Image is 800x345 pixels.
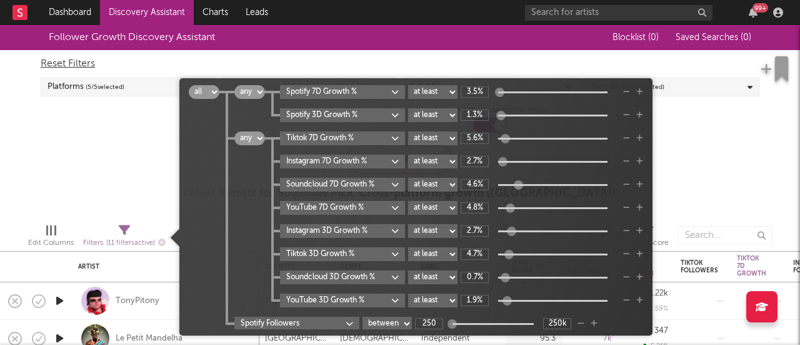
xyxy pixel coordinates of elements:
div: Instagram 3D Growth % [286,225,391,237]
div: 14.59 % [637,304,668,312]
div: YouTube 3D Growth % [286,295,391,306]
span: ( 5 / 5 selected) [86,80,124,95]
input: Search... [678,226,772,245]
div: Edit Columns [28,235,74,250]
div: Spotify 7D Growth % [286,86,391,98]
div: Follower Growth Discovery Assistant [49,30,215,45]
div: 347 [654,327,668,335]
div: Filters(11 filters active) [83,220,166,256]
div: Soundcloud 7D Growth % [286,179,391,190]
div: Filters [83,235,166,251]
input: Search for artists [525,5,712,21]
div: Spotify Followers [241,318,346,329]
div: Tiktok 3D Growth % [286,249,391,260]
a: Le Petit Mandelha [116,333,182,344]
span: ( 0 ) [741,33,751,42]
button: 99+ [749,8,757,18]
div: Spotify 3D Growth % [286,110,391,121]
div: Platforms [47,80,124,95]
span: Blocklist [612,33,659,42]
div: 99 + [752,3,768,13]
div: Edit Columns [28,220,74,256]
div: Artist [78,263,247,270]
div: Tiktok Followers [681,259,718,274]
div: Reset Filters [41,56,759,71]
div: Soundcloud 3D Growth % [286,272,391,283]
div: Instagram 7D Growth % [286,156,391,167]
div: YouTube 7D Growth % [286,202,391,214]
button: Saved Searches (0) [672,33,751,43]
span: ( 0 ) [648,33,659,42]
div: Tiktok 7D Growth % [286,133,391,144]
span: ( 11 filters active) [106,240,155,247]
a: TonyPitony [116,296,159,307]
div: 1.22k [649,289,668,297]
span: Saved Searches [676,33,751,42]
div: Tiktok 7D Growth [737,255,766,277]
